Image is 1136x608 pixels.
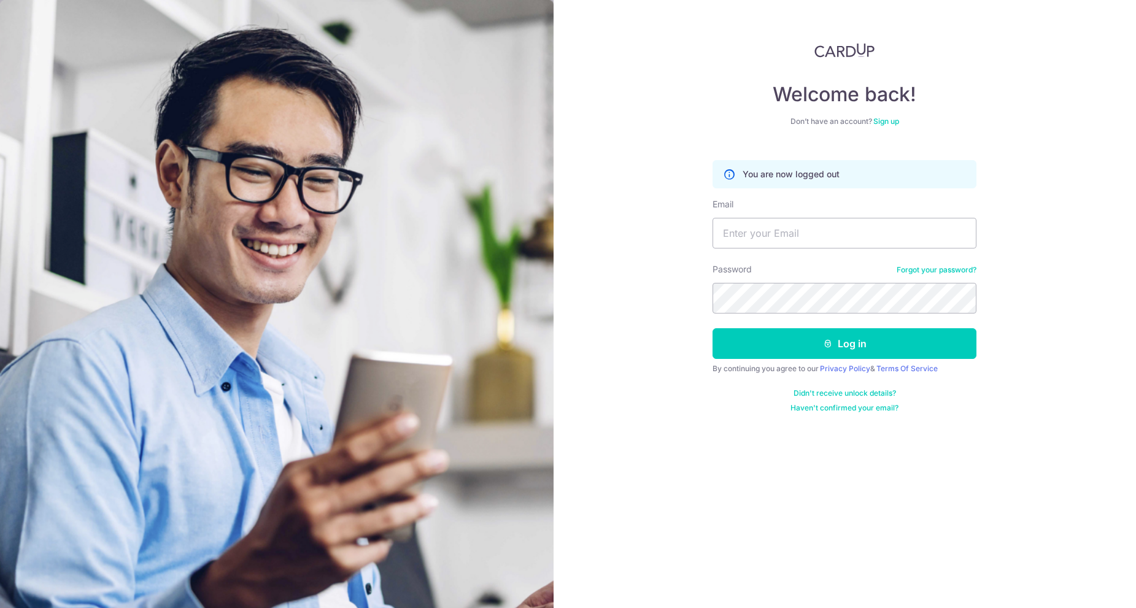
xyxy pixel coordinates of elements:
a: Forgot your password? [897,265,976,275]
input: Enter your Email [713,218,976,248]
img: CardUp Logo [814,43,875,58]
h4: Welcome back! [713,82,976,107]
label: Email [713,198,733,210]
a: Privacy Policy [820,364,870,373]
a: Haven't confirmed your email? [790,403,898,413]
button: Log in [713,328,976,359]
a: Didn't receive unlock details? [794,388,896,398]
label: Password [713,263,752,275]
div: Don’t have an account? [713,117,976,126]
a: Sign up [873,117,899,126]
a: Terms Of Service [876,364,938,373]
div: By continuing you agree to our & [713,364,976,374]
p: You are now logged out [743,168,840,180]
